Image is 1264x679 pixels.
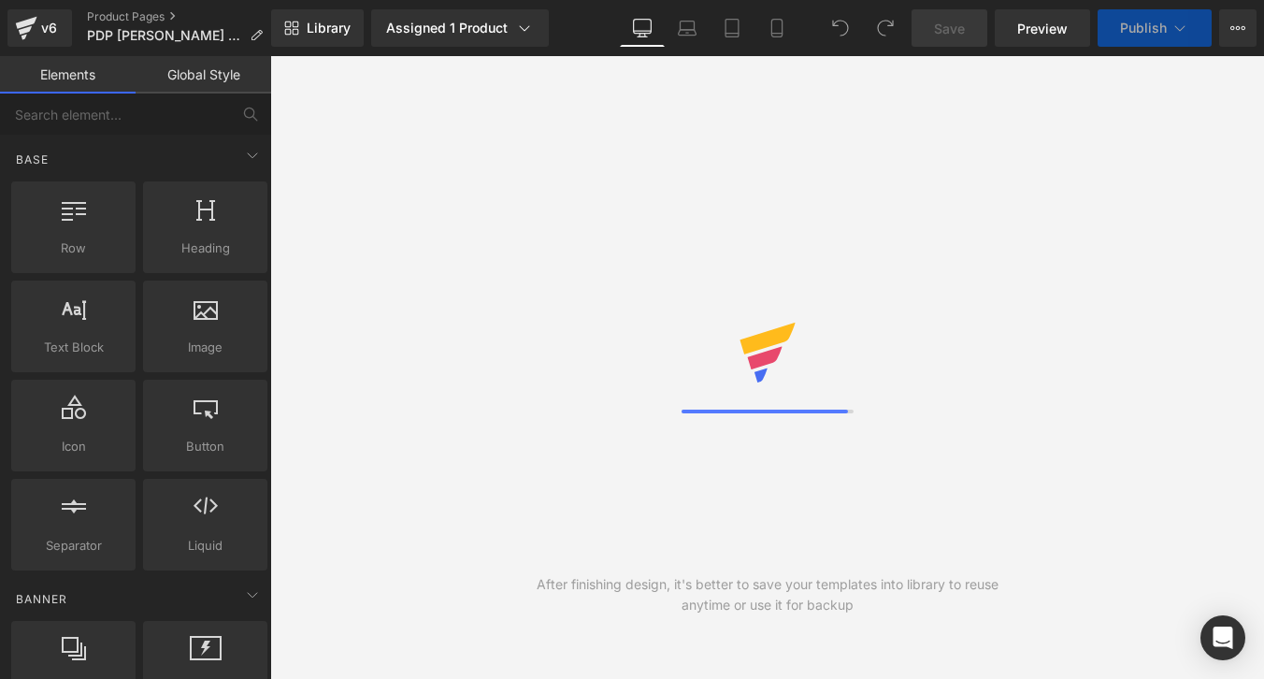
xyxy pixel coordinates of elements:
[17,238,130,258] span: Row
[665,9,710,47] a: Laptop
[17,437,130,456] span: Icon
[17,338,130,357] span: Text Block
[754,9,799,47] a: Mobile
[7,9,72,47] a: v6
[149,536,262,556] span: Liquid
[149,437,262,456] span: Button
[307,20,351,36] span: Library
[87,28,242,43] span: PDP [PERSON_NAME] 1kg
[620,9,665,47] a: Desktop
[934,19,965,38] span: Save
[710,9,754,47] a: Tablet
[14,590,69,608] span: Banner
[149,338,262,357] span: Image
[17,536,130,556] span: Separator
[1098,9,1212,47] button: Publish
[1120,21,1167,36] span: Publish
[37,16,61,40] div: v6
[1219,9,1257,47] button: More
[519,574,1016,615] div: After finishing design, it's better to save your templates into library to reuse anytime or use i...
[271,9,364,47] a: New Library
[136,56,271,94] a: Global Style
[995,9,1090,47] a: Preview
[386,19,534,37] div: Assigned 1 Product
[87,9,278,24] a: Product Pages
[149,238,262,258] span: Heading
[1200,615,1245,660] div: Open Intercom Messenger
[1017,19,1068,38] span: Preview
[867,9,904,47] button: Redo
[822,9,859,47] button: Undo
[14,151,50,168] span: Base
